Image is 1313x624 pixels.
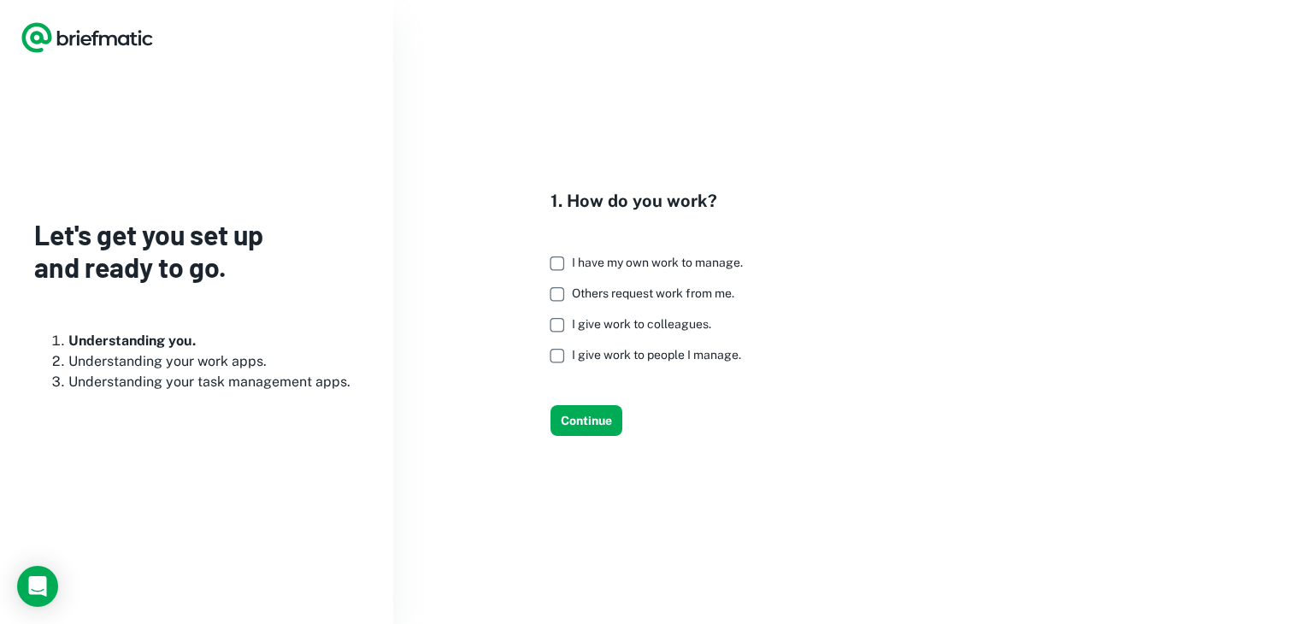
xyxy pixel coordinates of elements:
div: Load Chat [17,566,58,607]
span: I give work to people I manage. [572,348,741,362]
span: Others request work from me. [572,286,734,300]
h3: Let's get you set up and ready to go. [34,218,359,284]
a: Logo [21,21,154,55]
button: Continue [551,405,622,436]
li: Understanding your task management apps. [68,372,359,392]
h4: 1. How do you work? [551,188,757,214]
span: I have my own work to manage. [572,256,743,269]
b: Understanding you. [68,333,196,349]
span: I give work to colleagues. [572,317,711,331]
li: Understanding your work apps. [68,351,359,372]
